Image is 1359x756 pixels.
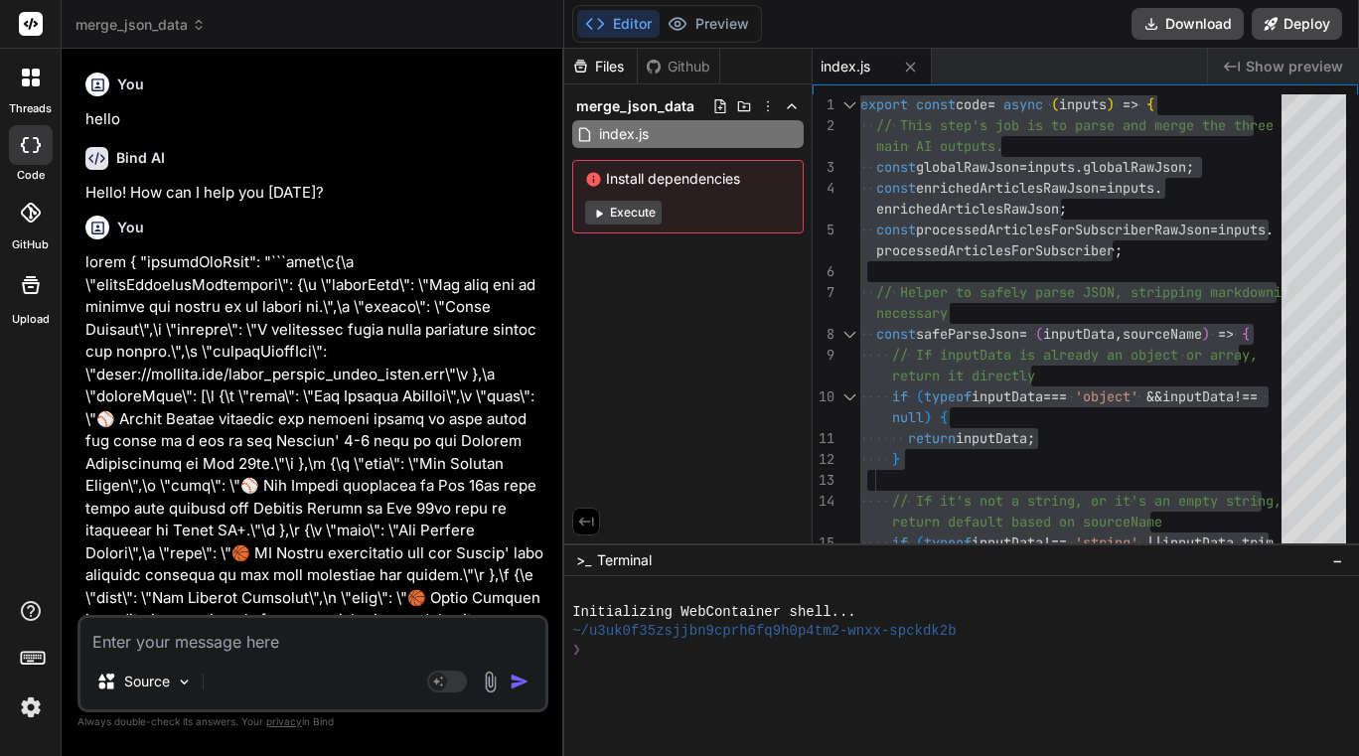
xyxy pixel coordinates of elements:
[1146,533,1162,551] span: ||
[1242,325,1250,343] span: {
[1019,158,1027,176] span: =
[124,672,170,691] p: Source
[876,158,916,176] span: const
[1123,95,1138,113] span: =>
[813,324,834,345] div: 8
[924,533,972,551] span: typeof
[12,311,50,328] label: Upload
[916,95,956,113] span: const
[836,386,862,407] div: Click to collapse the range.
[1075,533,1138,551] span: 'string'
[14,690,48,724] img: settings
[1162,387,1234,405] span: inputData
[876,304,948,322] span: necessary
[1035,325,1043,343] span: (
[1123,325,1202,343] span: sourceName
[876,241,1115,259] span: processedArticlesForSubscriber
[1202,325,1210,343] span: )
[564,57,637,76] div: Files
[813,386,834,407] div: 10
[1043,387,1067,405] span: ===
[12,236,49,253] label: GitHub
[1059,95,1107,113] span: inputs
[85,182,544,205] p: Hello! How can I help you [DATE]?
[860,95,908,113] span: export
[813,178,834,199] div: 4
[1210,221,1218,238] span: =
[813,282,834,303] div: 7
[85,108,544,131] p: hello
[1043,325,1115,343] span: inputData
[892,533,908,551] span: if
[1162,533,1234,551] span: inputData
[924,408,932,426] span: )
[597,122,651,146] span: index.js
[916,179,1099,197] span: enrichedArticlesRawJson
[813,428,834,449] div: 11
[813,94,834,115] div: 1
[1266,221,1274,238] span: .
[987,95,995,113] span: =
[1075,158,1083,176] span: .
[892,450,900,468] span: }
[916,533,924,551] span: (
[1115,241,1123,259] span: ;
[876,137,1003,155] span: main AI outputs.
[1027,158,1075,176] span: inputs
[1059,200,1067,218] span: ;
[576,96,694,116] span: merge_json_data
[908,429,956,447] span: return
[572,622,956,641] span: ~/u3uk0f35zsjjbn9cprh6fq9h0p4tm2-wnxx-spckdk2b
[1099,179,1107,197] span: =
[1075,387,1138,405] span: 'object'
[660,10,757,38] button: Preview
[510,672,529,691] img: icon
[916,221,1210,238] span: processedArticlesForSubscriberRawJson
[1186,158,1194,176] span: ;
[813,220,834,240] div: 5
[597,550,652,570] span: Terminal
[572,641,582,660] span: ❯
[876,221,916,238] span: const
[836,94,862,115] div: Click to collapse the range.
[1115,325,1123,343] span: ,
[876,200,1059,218] span: enrichedArticlesRawJson
[585,169,791,189] span: Install dependencies
[117,75,144,94] h6: You
[876,179,916,197] span: const
[266,715,302,727] span: privacy
[813,470,834,491] div: 13
[813,491,834,512] div: 14
[1107,95,1115,113] span: )
[1083,158,1186,176] span: globalRawJson
[1146,95,1154,113] span: {
[1234,533,1242,551] span: .
[1043,533,1067,551] span: !==
[892,387,908,405] span: if
[1003,95,1043,113] span: async
[876,116,1274,134] span: // This step's job is to parse and merge the three
[577,10,660,38] button: Editor
[1274,283,1289,301] span: if
[892,408,924,426] span: null
[916,387,924,405] span: (
[813,115,834,136] div: 2
[956,95,987,113] span: code
[972,533,1043,551] span: inputData
[876,283,1274,301] span: // Helper to safely parse JSON, stripping markdown
[17,167,45,184] label: code
[117,218,144,237] h6: You
[892,492,1282,510] span: // If it's not a string, or it's an empty string,
[916,158,1019,176] span: globalRawJson
[813,157,834,178] div: 3
[638,57,719,76] div: Github
[1246,57,1343,76] span: Show preview
[1146,387,1162,405] span: &&
[1218,221,1266,238] span: inputs
[176,674,193,690] img: Pick Models
[813,532,834,553] div: 15
[1218,325,1234,343] span: =>
[1252,8,1342,40] button: Deploy
[892,513,1162,530] span: return default based on sourceName
[813,345,834,366] div: 9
